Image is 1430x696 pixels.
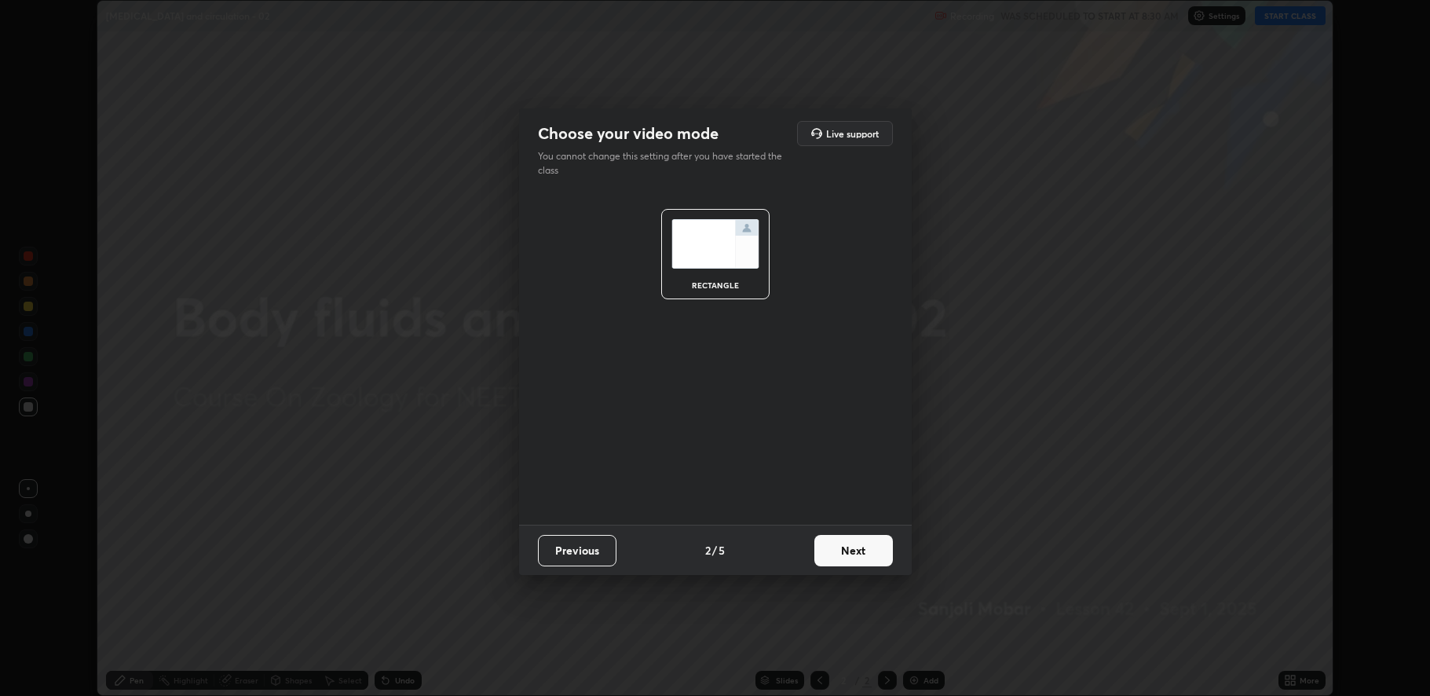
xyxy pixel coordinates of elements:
h5: Live support [826,129,879,138]
div: rectangle [684,281,747,289]
h4: / [712,542,717,559]
button: Next [814,535,893,566]
h4: 5 [719,542,725,559]
button: Previous [538,535,616,566]
img: normalScreenIcon.ae25ed63.svg [671,219,759,269]
p: You cannot change this setting after you have started the class [538,149,792,178]
h4: 2 [705,542,711,559]
h2: Choose your video mode [538,123,719,144]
